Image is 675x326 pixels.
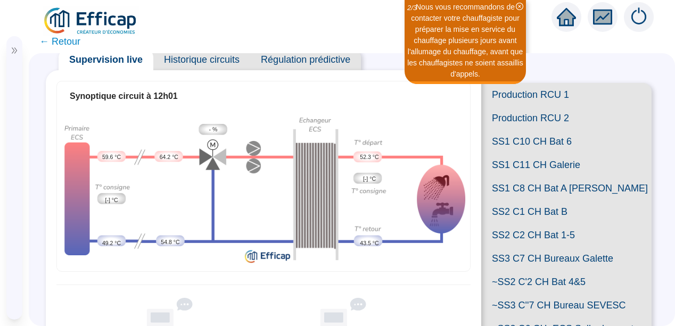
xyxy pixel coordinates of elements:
[481,270,652,294] span: ~SS2 C'2 CH Bat 4&5
[59,49,153,70] span: Supervision live
[557,7,576,27] span: home
[102,239,121,248] span: 49.2 °C
[624,2,654,32] img: alerts
[360,239,378,248] span: 43.5 °C
[407,4,417,12] i: 2 / 3
[481,223,652,247] span: SS2 C2 CH Bat 1-5
[481,130,652,153] span: SS1 C10 CH Bat 6
[481,83,652,106] span: Production RCU 1
[481,247,652,270] span: SS3 C7 CH Bureaux Galette
[153,49,250,70] span: Historique circuits
[102,153,121,162] span: 59.6 °C
[161,238,179,247] span: 54.8 °C
[250,49,361,70] span: Régulation prédictive
[481,153,652,177] span: SS1 C11 CH Galerie
[360,153,378,162] span: 52.3 °C
[57,111,470,268] img: ecs-supervision.4e789799f7049b378e9c.png
[363,175,376,183] span: [-] °C
[481,106,652,130] span: Production RCU 2
[160,153,178,162] span: 64.2 °C
[43,6,139,36] img: efficap energie logo
[593,7,612,27] span: fund
[406,2,524,80] div: Nous vous recommandons de contacter votre chauffagiste pour préparer la mise en service du chauff...
[57,111,470,268] div: Synoptique
[209,126,218,134] span: - %
[105,196,118,205] span: [-] °C
[39,34,80,49] span: ← Retour
[516,3,523,10] span: close-circle
[70,90,457,103] div: Synoptique circuit à 12h01
[481,200,652,223] span: SS2 C1 CH Bat B
[11,47,18,54] span: double-right
[481,177,652,200] span: SS1 C8 CH Bat A [PERSON_NAME]
[481,294,652,317] span: ~SS3 C''7 CH Bureau SEVESC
